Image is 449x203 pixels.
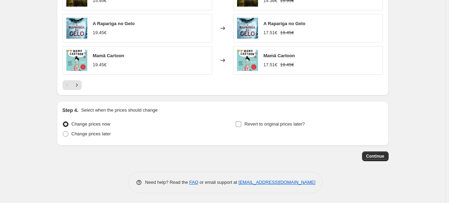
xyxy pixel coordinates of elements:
span: or email support at [198,180,238,185]
span: Mamã Cartoon [93,53,124,58]
button: Next [72,80,82,90]
h2: Step 4. [62,107,79,114]
div: 19.45€ [93,61,107,68]
span: Need help? Read the [145,180,190,185]
a: FAQ [189,180,198,185]
span: A Rapariga no Gelo [264,21,306,26]
span: Mamã Cartoon [264,53,295,58]
span: Change prices later [72,131,111,136]
span: Revert to original prices later? [244,121,305,127]
div: 19.45€ [93,29,107,36]
nav: Pagination [62,80,82,90]
img: a-rapariga-no-gelo-469867_80x.jpg [237,18,258,39]
img: mama-cartoon-288744_80x.jpg [237,50,258,71]
button: Continue [362,151,389,161]
p: Select when the prices should change [81,107,157,114]
span: A Rapariga no Gelo [93,21,135,26]
strike: 19.45€ [280,61,294,68]
img: a-rapariga-no-gelo-469867_80x.jpg [66,18,87,39]
span: Change prices now [72,121,110,127]
span: Continue [366,153,384,159]
div: 17.51€ [264,61,278,68]
a: [EMAIL_ADDRESS][DOMAIN_NAME] [238,180,315,185]
div: 17.51€ [264,29,278,36]
strike: 19.45€ [280,29,294,36]
img: mama-cartoon-288744_80x.jpg [66,50,87,71]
